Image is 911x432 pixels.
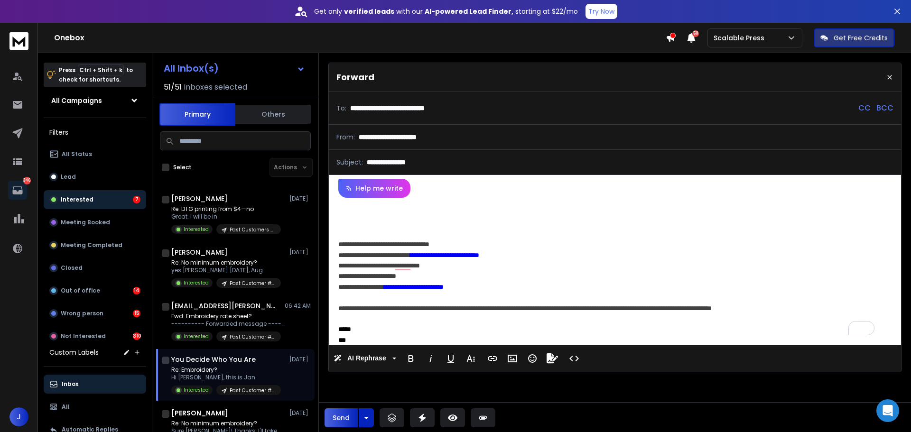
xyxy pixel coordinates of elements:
[876,102,893,114] p: BCC
[184,386,209,394] p: Interested
[184,226,209,233] p: Interested
[61,241,122,249] p: Meeting Completed
[133,332,140,340] div: 310
[44,327,146,346] button: Not Interested310
[289,356,311,363] p: [DATE]
[62,380,78,388] p: Inbox
[230,333,275,340] p: Past Customer #2 (SP)
[44,236,146,255] button: Meeting Completed
[462,349,480,368] button: More Text
[62,403,70,411] p: All
[159,103,235,126] button: Primary
[171,259,281,267] p: Re: No minimum embroidery?
[289,409,311,417] p: [DATE]
[44,304,146,323] button: Wrong person15
[442,349,460,368] button: Underline (Ctrl+U)
[171,248,228,257] h1: [PERSON_NAME]
[814,28,894,47] button: Get Free Credits
[171,420,281,427] p: Re: No minimum embroidery?
[834,33,888,43] p: Get Free Credits
[156,59,313,78] button: All Inbox(s)
[54,32,666,44] h1: Onebox
[44,258,146,277] button: Closed
[49,348,99,357] h3: Custom Labels
[692,30,699,37] span: 50
[171,320,285,328] p: ---------- Forwarded message --------- From: Speed
[858,102,871,114] p: CC
[164,82,182,93] span: 51 / 51
[483,349,502,368] button: Insert Link (Ctrl+K)
[565,349,583,368] button: Code View
[588,7,614,16] p: Try Now
[332,349,398,368] button: AI Rephrase
[171,301,276,311] h1: [EMAIL_ADDRESS][PERSON_NAME][DOMAIN_NAME]
[171,194,228,203] h1: [PERSON_NAME]
[44,281,146,300] button: Out of office14
[44,213,146,232] button: Meeting Booked
[345,354,388,362] span: AI Rephrase
[44,145,146,164] button: All Status
[325,408,358,427] button: Send
[586,4,617,19] button: Try Now
[171,205,281,213] p: Re: DTG printing from $4—no
[184,82,247,93] h3: Inboxes selected
[235,104,311,125] button: Others
[23,177,31,184] p: 346
[9,407,28,426] button: J
[422,349,440,368] button: Italic (Ctrl+I)
[714,33,768,43] p: Scalable Press
[230,226,275,233] p: Past Customers #1 (SP)
[230,387,275,394] p: Past Customer #2 (SP)
[44,167,146,186] button: Lead
[173,164,192,171] label: Select
[402,349,420,368] button: Bold (Ctrl+B)
[289,195,311,202] p: [DATE]
[230,280,275,287] p: Past Customer #2 (SP)
[338,179,410,198] button: Help me write
[171,408,228,418] h1: [PERSON_NAME]
[314,7,578,16] p: Get only with our starting at $22/mo
[425,7,513,16] strong: AI-powered Lead Finder,
[171,267,281,274] p: yes [PERSON_NAME] [DATE], Aug
[133,196,140,203] div: 7
[503,349,521,368] button: Insert Image (Ctrl+P)
[51,96,102,105] h1: All Campaigns
[78,64,124,75] span: Ctrl + Shift + k
[61,173,76,181] p: Lead
[61,219,110,226] p: Meeting Booked
[61,264,83,272] p: Closed
[329,198,901,345] div: To enrich screen reader interactions, please activate Accessibility in Grammarly extension settings
[61,196,93,203] p: Interested
[59,65,133,84] p: Press to check for shortcuts.
[184,333,209,340] p: Interested
[44,91,146,110] button: All Campaigns
[344,7,394,16] strong: verified leads
[289,248,311,256] p: [DATE]
[171,313,285,320] p: Fwd: Embroidery rate sheet?
[336,132,355,142] p: From:
[133,287,140,294] div: 14
[164,64,219,73] h1: All Inbox(s)
[876,399,899,422] div: Open Intercom Messenger
[336,71,374,84] p: Forward
[171,355,256,364] h1: You Decide Who You Are
[543,349,561,368] button: Signature
[285,302,311,310] p: 06:42 AM
[44,190,146,209] button: Interested7
[133,310,140,317] div: 15
[61,310,103,317] p: Wrong person
[44,126,146,139] h3: Filters
[61,287,100,294] p: Out of office
[171,374,281,381] p: Hi [PERSON_NAME], this is Jan.
[9,32,28,50] img: logo
[171,366,281,374] p: Re: Embroidery?
[336,157,363,167] p: Subject:
[44,375,146,394] button: Inbox
[44,397,146,416] button: All
[523,349,541,368] button: Emoticons
[184,279,209,286] p: Interested
[61,332,106,340] p: Not Interested
[171,213,281,221] p: Great. I will be in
